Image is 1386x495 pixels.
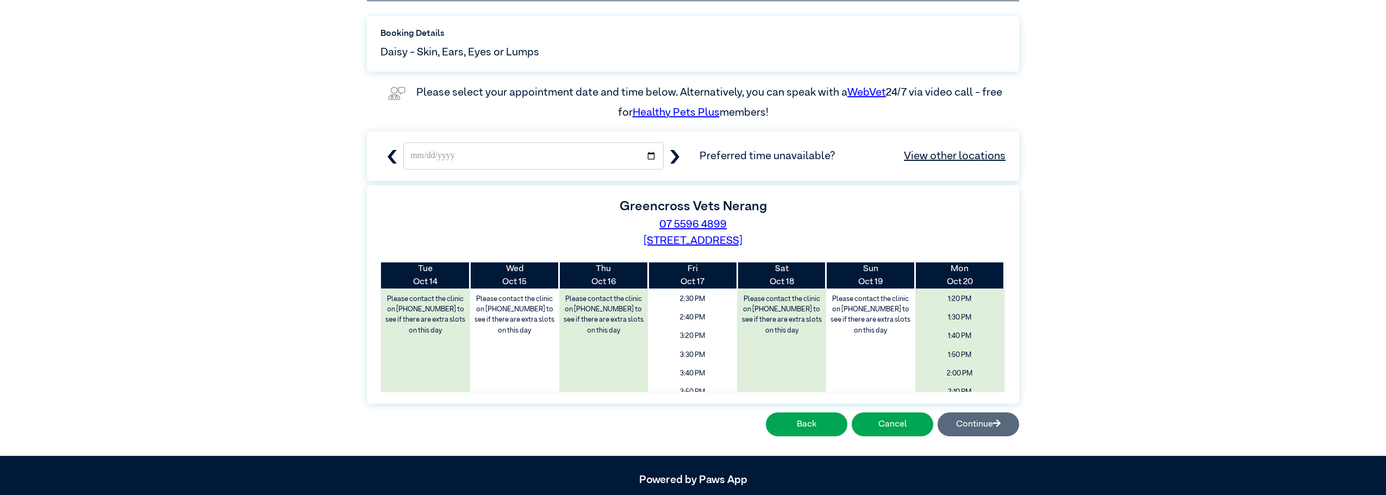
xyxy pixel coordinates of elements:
label: Please contact the clinic on [PHONE_NUMBER] to see if there are extra slots on this day [560,291,647,339]
span: 1:30 PM [919,310,1001,325]
label: Greencross Vets Nerang [620,200,767,213]
span: 2:10 PM [919,384,1001,400]
label: Booking Details [380,27,1006,40]
a: WebVet [847,87,886,98]
label: Please contact the clinic on [PHONE_NUMBER] to see if there are extra slots on this day [471,291,558,339]
span: 1:20 PM [919,291,1001,307]
button: Cancel [852,412,933,436]
th: Oct 19 [826,262,915,289]
button: Back [766,412,847,436]
a: View other locations [904,148,1006,164]
label: Please contact the clinic on [PHONE_NUMBER] to see if there are extra slots on this day [738,291,825,339]
th: Oct 17 [648,262,737,289]
a: [STREET_ADDRESS] [644,235,742,246]
span: 2:00 PM [919,366,1001,381]
th: Oct 18 [737,262,826,289]
span: Preferred time unavailable? [700,148,1006,164]
label: Please select your appointment date and time below. Alternatively, you can speak with a 24/7 via ... [416,87,1004,117]
label: Please contact the clinic on [PHONE_NUMBER] to see if there are extra slots on this day [382,291,469,339]
a: 07 5596 4899 [659,219,727,230]
th: Oct 14 [381,262,470,289]
span: Daisy - Skin, Ears, Eyes or Lumps [380,44,539,60]
label: Please contact the clinic on [PHONE_NUMBER] to see if there are extra slots on this day [827,291,914,339]
th: Oct 20 [915,262,1004,289]
h5: Powered by Paws App [367,473,1019,486]
th: Oct 15 [470,262,559,289]
th: Oct 16 [559,262,648,289]
span: 2:40 PM [652,310,733,325]
span: 3:30 PM [652,347,733,363]
img: vet [384,83,410,104]
span: 3:50 PM [652,384,733,400]
span: 2:30 PM [652,291,733,307]
a: Healthy Pets Plus [633,107,720,118]
span: 1:50 PM [919,347,1001,363]
span: 1:40 PM [919,328,1001,344]
span: 3:20 PM [652,328,733,344]
span: 3:40 PM [652,366,733,381]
